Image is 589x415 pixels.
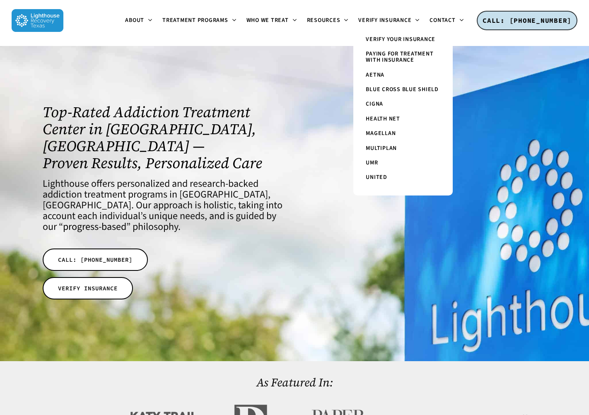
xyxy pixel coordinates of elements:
[246,16,289,24] span: Who We Treat
[366,159,378,167] span: UMR
[366,100,383,108] span: Cigna
[362,97,444,111] a: Cigna
[353,17,425,24] a: Verify Insurance
[477,11,577,31] a: CALL: [PHONE_NUMBER]
[302,17,354,24] a: Resources
[43,277,133,299] a: VERIFY INSURANCE
[256,374,333,390] a: As Featured In:
[241,17,302,24] a: Who We Treat
[366,115,400,123] span: Health Net
[162,16,228,24] span: Treatment Programs
[362,47,444,68] a: Paying for Treatment with Insurance
[425,17,468,24] a: Contact
[125,16,144,24] span: About
[120,17,157,24] a: About
[157,17,241,24] a: Treatment Programs
[362,68,444,82] a: Aetna
[43,249,148,271] a: CALL: [PHONE_NUMBER]
[430,16,455,24] span: Contact
[366,144,397,152] span: Multiplan
[366,173,387,181] span: United
[58,284,118,292] span: VERIFY INSURANCE
[43,179,284,232] h4: Lighthouse offers personalized and research-backed addiction treatment programs in [GEOGRAPHIC_DA...
[12,9,63,32] img: Lighthouse Recovery Texas
[58,256,133,264] span: CALL: [PHONE_NUMBER]
[43,104,284,171] h1: Top-Rated Addiction Treatment Center in [GEOGRAPHIC_DATA], [GEOGRAPHIC_DATA] — Proven Results, Pe...
[362,141,444,156] a: Multiplan
[358,16,411,24] span: Verify Insurance
[362,32,444,47] a: Verify Your Insurance
[366,35,435,43] span: Verify Your Insurance
[362,126,444,141] a: Magellan
[366,71,384,79] span: Aetna
[63,220,126,234] a: progress-based
[366,85,439,94] span: Blue Cross Blue Shield
[366,50,433,64] span: Paying for Treatment with Insurance
[362,82,444,97] a: Blue Cross Blue Shield
[362,156,444,170] a: UMR
[483,16,572,24] span: CALL: [PHONE_NUMBER]
[307,16,340,24] span: Resources
[362,170,444,185] a: United
[362,112,444,126] a: Health Net
[366,129,396,138] span: Magellan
